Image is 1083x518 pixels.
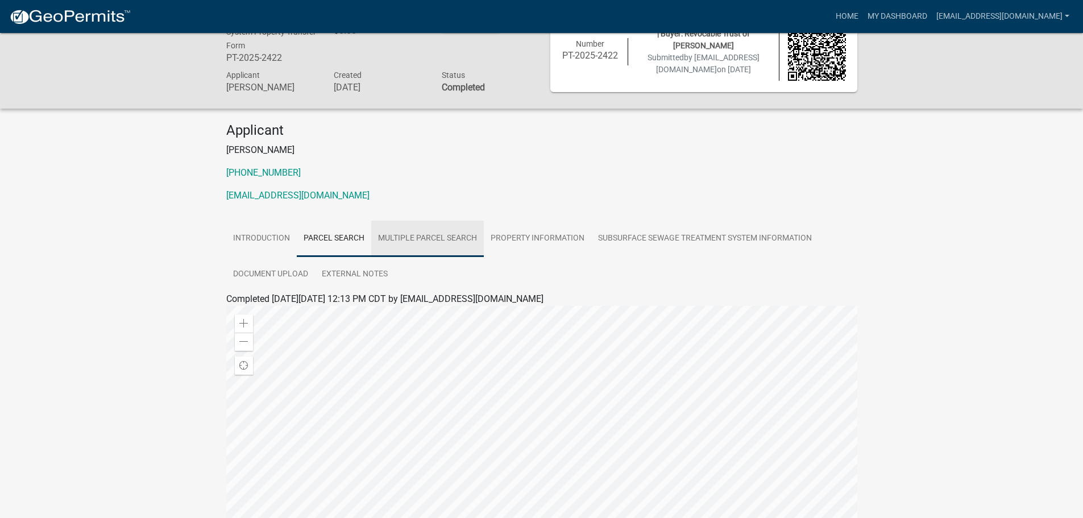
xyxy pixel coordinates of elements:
[226,190,370,201] a: [EMAIL_ADDRESS][DOMAIN_NAME]
[484,221,591,257] a: Property Information
[788,23,846,81] img: QR code
[226,122,857,139] h4: Applicant
[591,221,819,257] a: Subsurface Sewage Treatment System Information
[226,167,301,178] a: [PHONE_NUMBER]
[334,82,425,93] h6: [DATE]
[315,256,395,293] a: External Notes
[226,293,543,304] span: Completed [DATE][DATE] 12:13 PM CDT by [EMAIL_ADDRESS][DOMAIN_NAME]
[648,53,760,74] span: Submitted on [DATE]
[226,221,297,257] a: Introduction
[932,6,1074,27] a: [EMAIL_ADDRESS][DOMAIN_NAME]
[235,333,253,351] div: Zoom out
[442,82,485,93] strong: Completed
[334,71,362,80] span: Created
[297,221,371,257] a: Parcel search
[226,256,315,293] a: Document Upload
[235,314,253,333] div: Zoom in
[442,71,465,80] span: Status
[576,39,604,48] span: Number
[863,6,932,27] a: My Dashboard
[226,71,260,80] span: Applicant
[562,50,620,61] h6: PT-2025-2422
[235,357,253,375] div: Find my location
[831,6,863,27] a: Home
[226,52,317,63] h6: PT-2025-2422
[656,53,760,74] span: by [EMAIL_ADDRESS][DOMAIN_NAME]
[371,221,484,257] a: Multiple Parcel Search
[226,143,857,157] p: [PERSON_NAME]
[226,82,317,93] h6: [PERSON_NAME]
